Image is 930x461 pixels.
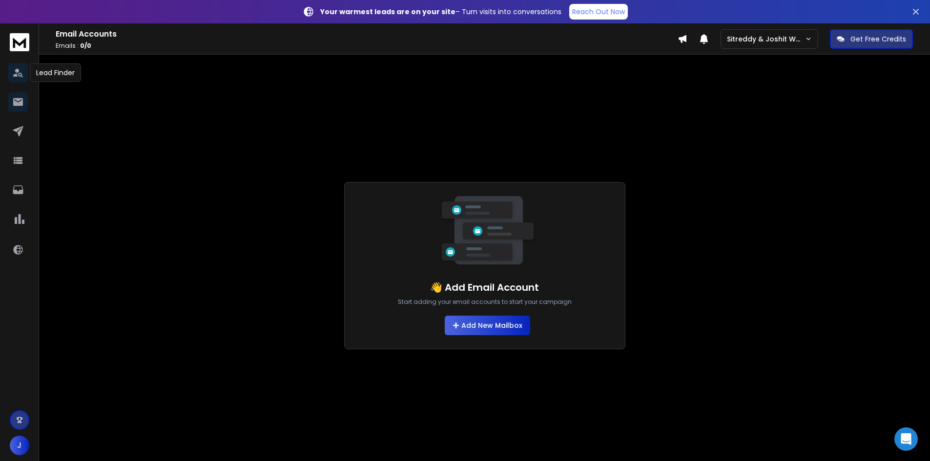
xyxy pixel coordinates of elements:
[80,41,91,50] span: 0 / 0
[430,281,539,294] h1: 👋 Add Email Account
[10,436,29,455] button: J
[727,34,805,44] p: Sitreddy & Joshit Workspace
[56,42,678,50] p: Emails :
[894,427,918,451] div: Open Intercom Messenger
[30,63,81,82] div: Lead Finder
[10,33,29,51] img: logo
[830,29,913,49] button: Get Free Credits
[398,298,572,306] p: Start adding your email accounts to start your campaign
[320,7,455,17] strong: Your warmest leads are on your site
[320,7,561,17] p: – Turn visits into conversations
[569,4,628,20] a: Reach Out Now
[850,34,906,44] p: Get Free Credits
[445,316,530,335] button: Add New Mailbox
[572,7,625,17] p: Reach Out Now
[56,28,678,40] h1: Email Accounts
